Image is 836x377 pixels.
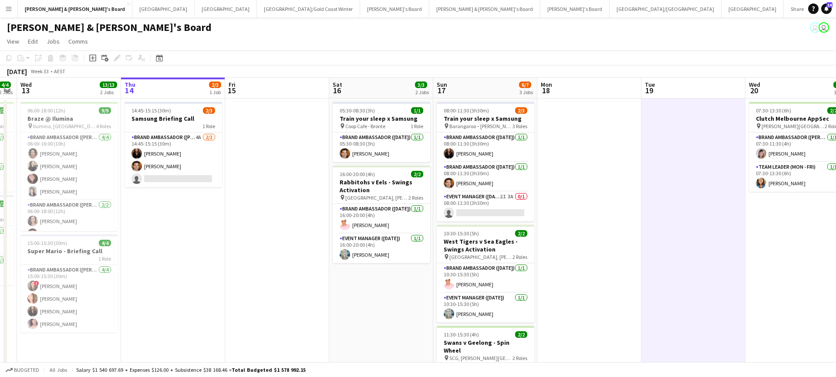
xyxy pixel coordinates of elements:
[209,89,221,95] div: 1 Job
[48,367,69,373] span: All jobs
[33,123,96,129] span: Ilumina, [GEOGRAPHIC_DATA]
[125,102,222,187] app-job-card: 14:45-15:15 (30m)2/3Samsung Briefing Call1 RoleBrand Ambassador ([PERSON_NAME])4A2/314:45-15:15 (...
[437,115,534,122] h3: Train your sleep x Samsung
[539,85,552,95] span: 18
[748,85,760,95] span: 20
[449,355,512,361] span: SCG, [PERSON_NAME][GEOGRAPHIC_DATA], [GEOGRAPHIC_DATA]
[449,123,512,129] span: Barangaroo – [PERSON_NAME][GEOGRAPHIC_DATA]
[47,37,60,45] span: Jobs
[125,132,222,187] app-card-role: Brand Ambassador ([PERSON_NAME])4A2/314:45-15:15 (30m)[PERSON_NAME][PERSON_NAME]
[340,171,375,177] span: 16:00-20:00 (4h)
[333,102,430,162] app-job-card: 05:30-08:30 (3h)1/1Train your sleep x Samsung Coop Cafe - Bronte1 RoleBrand Ambassador ([DATE])1/...
[819,22,829,33] app-user-avatar: James Millard
[644,85,655,95] span: 19
[645,81,655,88] span: Tue
[810,22,820,33] app-user-avatar: James Millard
[203,107,215,114] span: 2/3
[27,107,65,114] span: 06:00-18:00 (12h)
[437,102,534,221] app-job-card: 08:00-11:30 (3h30m)2/3Train your sleep x Samsung Barangaroo – [PERSON_NAME][GEOGRAPHIC_DATA]3 Rol...
[257,0,360,17] button: [GEOGRAPHIC_DATA]/Gold Coast Winter
[437,132,534,162] app-card-role: Brand Ambassador ([DATE])1/108:00-11:30 (3h30m)[PERSON_NAME]
[515,230,527,237] span: 2/2
[131,107,171,114] span: 14:45-15:15 (30m)
[333,204,430,234] app-card-role: Brand Ambassador ([DATE])1/116:00-20:00 (4h)[PERSON_NAME]
[19,85,32,95] span: 13
[437,81,447,88] span: Sun
[76,367,306,373] div: Salary $1 540 697.69 + Expenses $126.00 + Subsistence $38 168.46 =
[333,115,430,122] h3: Train your sleep x Samsung
[437,162,534,192] app-card-role: Brand Ambassador ([DATE])1/108:00-11:30 (3h30m)[PERSON_NAME]
[202,123,215,129] span: 1 Role
[34,281,39,286] span: !
[43,36,63,47] a: Jobs
[345,123,385,129] span: Coop Cafe - Bronte
[519,89,533,95] div: 3 Jobs
[14,367,39,373] span: Budgeted
[20,132,118,200] app-card-role: Brand Ambassador ([PERSON_NAME])4/406:00-16:00 (10h)[PERSON_NAME][PERSON_NAME][PERSON_NAME][PERSO...
[821,3,832,14] a: 14
[360,0,429,17] button: [PERSON_NAME]'s Board
[541,81,552,88] span: Mon
[232,367,306,373] span: Total Budgeted $1 578 992.15
[512,355,527,361] span: 2 Roles
[229,81,236,88] span: Fri
[408,194,423,201] span: 2 Roles
[444,331,479,338] span: 11:30-15:30 (4h)
[435,85,447,95] span: 17
[721,0,784,17] button: [GEOGRAPHIC_DATA]
[20,247,118,255] h3: Super Mario - Briefing Call
[340,107,375,114] span: 05:30-08:30 (3h)
[18,0,132,17] button: [PERSON_NAME] & [PERSON_NAME]'s Board
[333,166,430,263] div: 16:00-20:00 (4h)2/2Rabbitohs v Eels - Swings Activation [GEOGRAPHIC_DATA], [PERSON_NAME][GEOGRAPH...
[65,36,91,47] a: Comms
[29,68,51,75] span: Week 33
[333,81,342,88] span: Sat
[98,255,111,262] span: 1 Role
[4,365,40,375] button: Budgeted
[100,89,117,95] div: 2 Jobs
[7,67,27,76] div: [DATE]
[96,123,111,129] span: 4 Roles
[20,265,118,333] app-card-role: Brand Ambassador ([PERSON_NAME])4/415:00-15:30 (30m)![PERSON_NAME][PERSON_NAME][PERSON_NAME][PERS...
[7,21,212,34] h1: [PERSON_NAME] & [PERSON_NAME]'s Board
[444,230,479,237] span: 10:30-15:30 (5h)
[411,107,423,114] span: 1/1
[195,0,257,17] button: [GEOGRAPHIC_DATA]
[515,331,527,338] span: 2/2
[125,115,222,122] h3: Samsung Briefing Call
[437,263,534,293] app-card-role: Brand Ambassador ([DATE])1/110:30-15:30 (5h)[PERSON_NAME]
[54,68,65,75] div: AEST
[345,194,408,201] span: [GEOGRAPHIC_DATA], [PERSON_NAME][GEOGRAPHIC_DATA], [GEOGRAPHIC_DATA]
[826,2,833,8] span: 14
[99,240,111,246] span: 4/4
[437,192,534,221] app-card-role: Event Manager ([DATE])2I3A0/108:00-11:30 (3h30m)
[68,37,88,45] span: Comms
[429,0,540,17] button: [PERSON_NAME] & [PERSON_NAME]'s Board
[411,171,423,177] span: 2/2
[100,82,117,88] span: 13/13
[762,123,825,129] span: [PERSON_NAME][GEOGRAPHIC_DATA]
[227,85,236,95] span: 15
[444,107,489,114] span: 08:00-11:30 (3h30m)
[415,89,429,95] div: 2 Jobs
[20,102,118,231] app-job-card: 06:00-18:00 (12h)9/9Braze @ Ilumina Ilumina, [GEOGRAPHIC_DATA]4 RolesBrand Ambassador ([PERSON_NA...
[7,37,19,45] span: View
[20,234,118,333] app-job-card: 15:00-15:30 (30m)4/4Super Mario - Briefing Call1 RoleBrand Ambassador ([PERSON_NAME])4/415:00-15:...
[333,234,430,263] app-card-role: Event Manager ([DATE])1/116:00-20:00 (4h)[PERSON_NAME]
[512,254,527,260] span: 2 Roles
[449,254,512,260] span: [GEOGRAPHIC_DATA], [PERSON_NAME][GEOGRAPHIC_DATA], [GEOGRAPHIC_DATA]
[756,107,791,114] span: 07:30-13:30 (6h)
[123,85,135,95] span: 14
[132,0,195,17] button: [GEOGRAPHIC_DATA]
[28,37,38,45] span: Edit
[437,225,534,323] app-job-card: 10:30-15:30 (5h)2/2West Tigers v Sea Eagles - Swings Activation [GEOGRAPHIC_DATA], [PERSON_NAME][...
[512,123,527,129] span: 3 Roles
[3,36,23,47] a: View
[333,178,430,194] h3: Rabbitohs v Eels - Swings Activation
